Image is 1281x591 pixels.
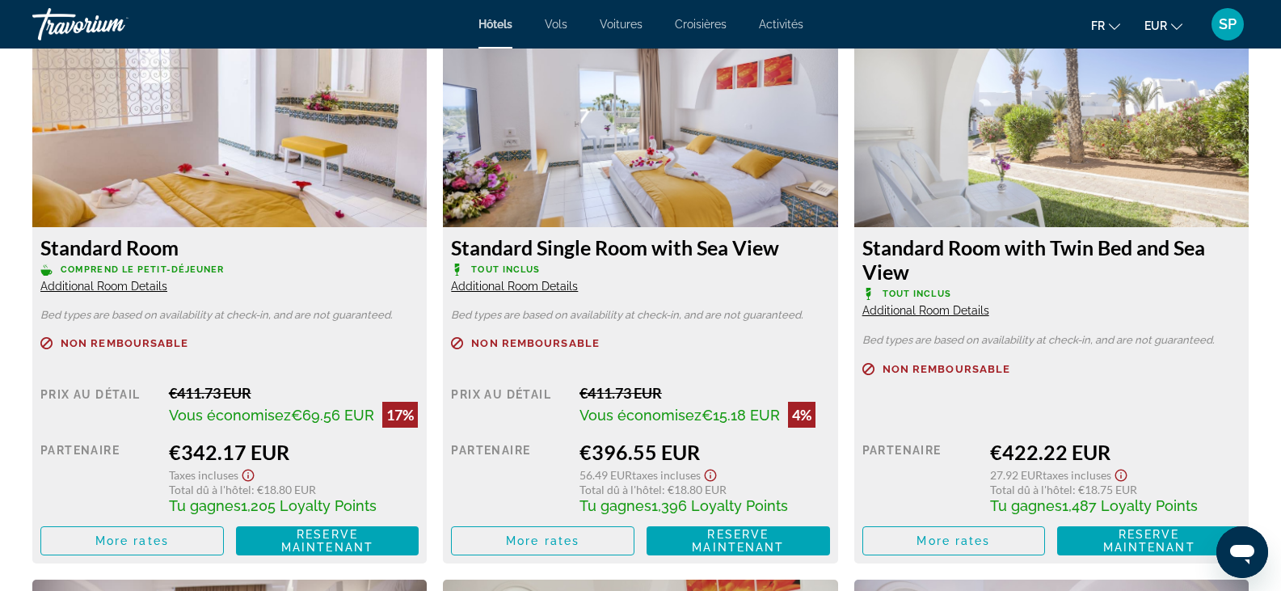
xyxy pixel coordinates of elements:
[281,528,373,554] span: Reserve maintenant
[883,289,951,299] span: Tout inclus
[990,440,1241,464] div: €422.22 EUR
[40,526,224,555] button: More rates
[1144,19,1167,32] span: EUR
[1062,497,1198,514] span: 1,487 Loyalty Points
[1057,526,1241,555] button: Reserve maintenant
[451,440,567,514] div: Partenaire
[1091,19,1105,32] span: fr
[241,497,377,514] span: 1,205 Loyalty Points
[1103,528,1195,554] span: Reserve maintenant
[61,264,225,275] span: Comprend le petit-déjeuner
[40,310,419,321] p: Bed types are based on availability at check-in, and are not guaranteed.
[32,3,194,45] a: Travorium
[451,384,567,428] div: Prix au détail
[1144,14,1182,37] button: Change currency
[702,407,780,424] span: €15.18 EUR
[451,310,829,321] p: Bed types are based on availability at check-in, and are not guaranteed.
[169,497,241,514] span: Tu gagnes
[451,280,578,293] span: Additional Room Details
[1219,16,1237,32] span: SP
[169,384,419,402] div: €411.73 EUR
[675,18,727,31] a: Croisières
[1207,7,1249,41] button: User Menu
[238,464,258,483] button: Show Taxes and Fees disclaimer
[40,235,419,260] h3: Standard Room
[854,25,1249,227] img: 52e9478d-532e-4d7f-b4e0-96b70f0ae11c.jpeg
[990,468,1043,482] span: 27.92 EUR
[990,483,1241,496] div: : €18.75 EUR
[579,497,651,514] span: Tu gagnes
[451,235,829,260] h3: Standard Single Room with Sea View
[579,407,702,424] span: Vous économisez
[32,25,427,227] img: 37dabe6b-a60e-480e-9617-51d266d3f89d.jpeg
[1043,468,1111,482] span: Taxes incluses
[291,407,374,424] span: €69.56 EUR
[990,483,1072,496] span: Total dû à l'hôtel
[701,464,720,483] button: Show Taxes and Fees disclaimer
[471,338,600,348] span: Non remboursable
[1111,464,1131,483] button: Show Taxes and Fees disclaimer
[788,402,815,428] div: 4%
[40,384,157,428] div: Prix au détail
[169,483,251,496] span: Total dû à l'hôtel
[451,526,634,555] button: More rates
[169,483,419,496] div: : €18.80 EUR
[883,364,1011,374] span: Non remboursable
[169,468,238,482] span: Taxes incluses
[579,468,632,482] span: 56.49 EUR
[579,483,662,496] span: Total dû à l'hôtel
[692,528,784,554] span: Reserve maintenant
[443,25,837,227] img: d76b980c-81b4-448d-9140-9ebcec3ba9f2.jpeg
[1216,526,1268,578] iframe: Bouton de lancement de la fenêtre de messagerie
[236,526,419,555] button: Reserve maintenant
[169,407,291,424] span: Vous économisez
[862,235,1241,284] h3: Standard Room with Twin Bed and Sea View
[471,264,540,275] span: Tout inclus
[579,440,830,464] div: €396.55 EUR
[478,18,512,31] a: Hôtels
[600,18,643,31] a: Voitures
[651,497,788,514] span: 1,396 Loyalty Points
[40,280,167,293] span: Additional Room Details
[382,402,418,428] div: 17%
[545,18,567,31] a: Vols
[759,18,803,31] a: Activités
[169,440,419,464] div: €342.17 EUR
[95,534,169,547] span: More rates
[506,534,579,547] span: More rates
[862,440,979,514] div: Partenaire
[40,440,157,514] div: Partenaire
[990,497,1062,514] span: Tu gagnes
[1091,14,1120,37] button: Change language
[579,384,830,402] div: €411.73 EUR
[862,304,989,317] span: Additional Room Details
[647,526,830,555] button: Reserve maintenant
[862,335,1241,346] p: Bed types are based on availability at check-in, and are not guaranteed.
[862,526,1046,555] button: More rates
[632,468,701,482] span: Taxes incluses
[61,338,189,348] span: Non remboursable
[579,483,830,496] div: : €18.80 EUR
[917,534,990,547] span: More rates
